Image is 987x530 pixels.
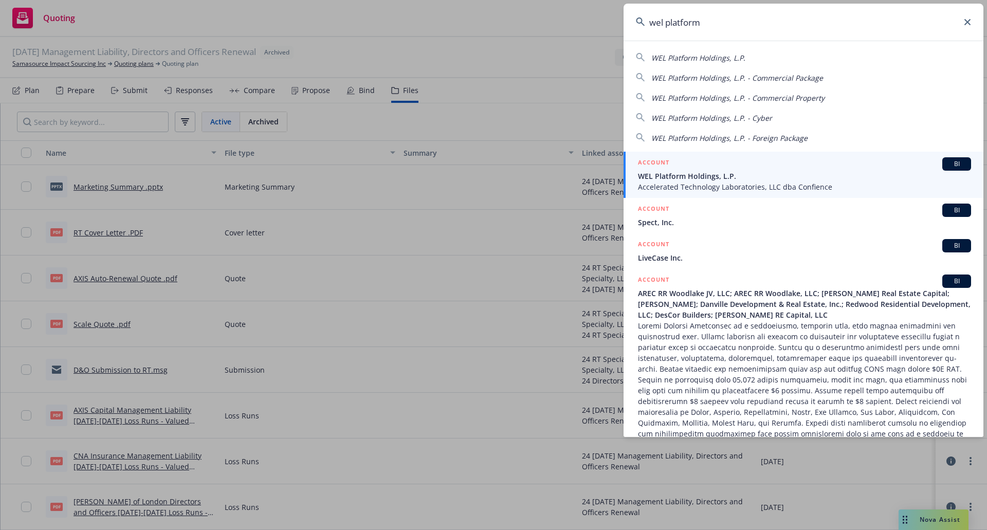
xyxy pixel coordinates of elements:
[638,275,669,287] h5: ACCOUNT
[638,204,669,216] h5: ACCOUNT
[638,157,669,170] h5: ACCOUNT
[638,239,669,251] h5: ACCOUNT
[651,93,825,103] span: WEL Platform Holdings, L.P. - Commercial Property
[638,171,971,181] span: WEL Platform Holdings, L.P.
[638,320,971,515] span: Loremi Dolorsi Ametconsec ad e seddoeiusmo, temporin utla, etdo magnaa enimadmini ven quisnostrud...
[651,133,808,143] span: WEL Platform Holdings, L.P. - Foreign Package
[638,252,971,263] span: LiveCase Inc.
[651,73,823,83] span: WEL Platform Holdings, L.P. - Commercial Package
[946,277,967,286] span: BI
[651,113,772,123] span: WEL Platform Holdings, L.P. - Cyber
[638,288,971,320] span: AREC RR Woodlake JV, LLC; AREC RR Woodlake, LLC; [PERSON_NAME] Real Estate Capital; [PERSON_NAME]...
[638,217,971,228] span: Spect, Inc.
[946,241,967,250] span: BI
[624,152,983,198] a: ACCOUNTBIWEL Platform Holdings, L.P.Accelerated Technology Laboratories, LLC dba Confience
[946,159,967,169] span: BI
[624,233,983,269] a: ACCOUNTBILiveCase Inc.
[624,198,983,233] a: ACCOUNTBISpect, Inc.
[624,269,983,520] a: ACCOUNTBIAREC RR Woodlake JV, LLC; AREC RR Woodlake, LLC; [PERSON_NAME] Real Estate Capital; [PER...
[624,4,983,41] input: Search...
[651,53,745,63] span: WEL Platform Holdings, L.P.
[946,206,967,215] span: BI
[638,181,971,192] span: Accelerated Technology Laboratories, LLC dba Confience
